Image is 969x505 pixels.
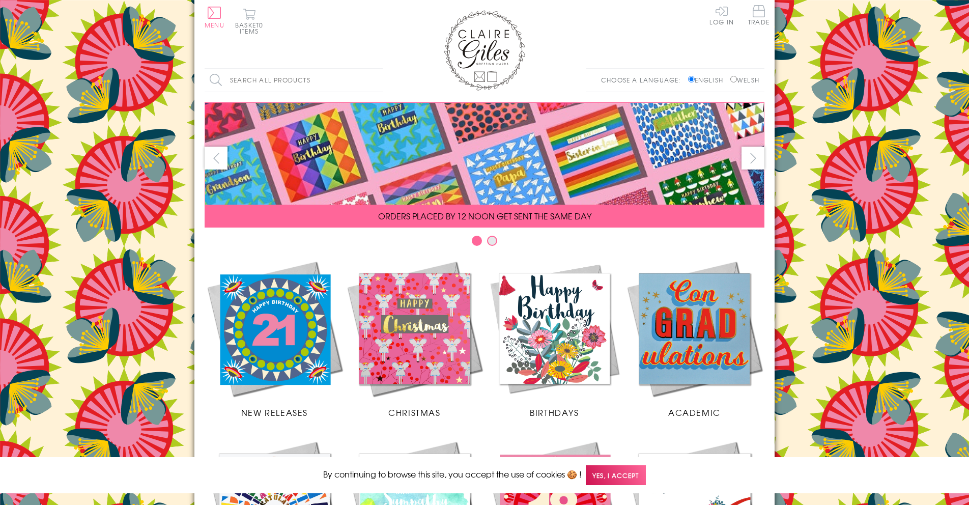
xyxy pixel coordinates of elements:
button: next [742,147,764,170]
span: Academic [668,406,721,418]
a: Trade [748,5,769,27]
a: New Releases [205,259,345,418]
p: Choose a language: [601,75,686,85]
span: New Releases [241,406,308,418]
input: Search [373,69,383,92]
input: English [688,76,695,82]
a: Christmas [345,259,484,418]
span: Birthdays [530,406,579,418]
label: Welsh [730,75,759,85]
span: Menu [205,20,224,30]
button: Menu [205,7,224,28]
button: Carousel Page 2 [487,236,497,246]
img: Claire Giles Greetings Cards [444,10,525,91]
span: 0 items [240,20,263,36]
span: Trade [748,5,769,25]
a: Academic [624,259,764,418]
span: Yes, I accept [586,465,646,485]
input: Search all products [205,69,383,92]
a: Log In [709,5,734,25]
button: prev [205,147,227,170]
span: Christmas [388,406,440,418]
label: English [688,75,728,85]
button: Basket0 items [235,8,263,34]
div: Carousel Pagination [205,235,764,251]
button: Carousel Page 1 (Current Slide) [472,236,482,246]
input: Welsh [730,76,737,82]
span: ORDERS PLACED BY 12 NOON GET SENT THE SAME DAY [378,210,591,222]
a: Birthdays [484,259,624,418]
